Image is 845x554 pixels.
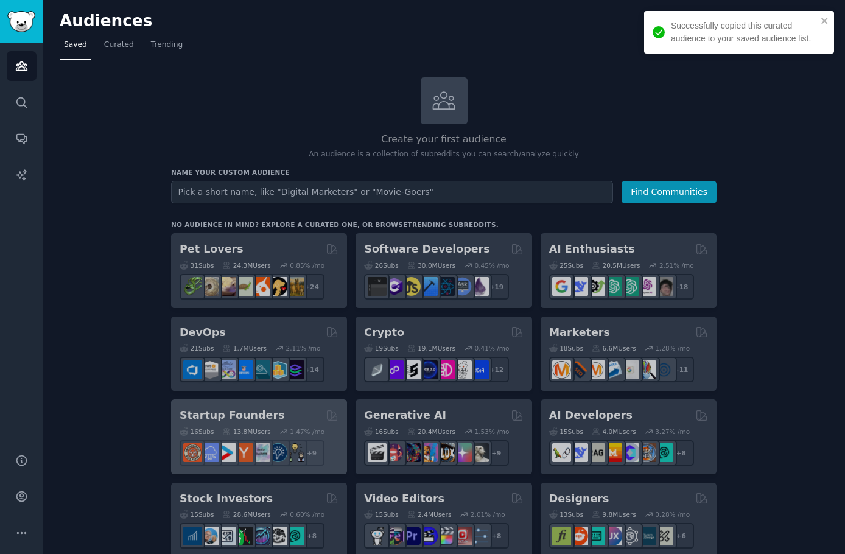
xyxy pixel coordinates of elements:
a: trending subreddits [407,221,496,228]
h2: Create your first audience [171,132,717,147]
button: close [821,16,829,26]
div: Successfully copied this curated audience to your saved audience list. [671,19,817,45]
a: Saved [60,35,91,60]
div: No audience in mind? Explore a curated one, or browse . [171,220,499,229]
a: Curated [100,35,138,60]
span: Curated [104,40,134,51]
span: Saved [64,40,87,51]
span: Trending [151,40,183,51]
input: Pick a short name, like "Digital Marketers" or "Movie-Goers" [171,181,613,203]
button: Find Communities [622,181,717,203]
p: An audience is a collection of subreddits you can search/analyze quickly [171,149,717,160]
h3: Name your custom audience [171,168,717,177]
img: GummySearch logo [7,11,35,32]
a: Trending [147,35,187,60]
h2: Audiences [60,12,729,31]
